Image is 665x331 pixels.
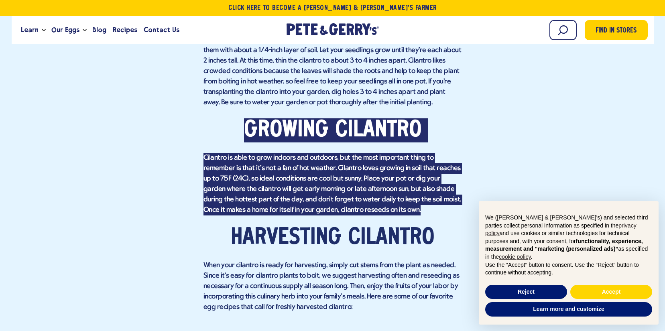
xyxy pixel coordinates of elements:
span: Contact Us [144,25,179,35]
span: Our Eggs [51,25,79,35]
span: Recipes [113,25,137,35]
a: Blog [89,19,110,41]
h2: Growing cilantro [203,118,462,142]
p: If growing cilantro indoors to start, drop the seeds in quality potting soil and cover them with ... [203,35,462,108]
input: Search [549,20,577,40]
p: Use the “Accept” button to consent. Use the “Reject” button to continue without accepting. [485,261,652,277]
h2: Harvesting cilantro [203,226,462,250]
span: Learn [21,25,39,35]
a: Contact Us [140,19,183,41]
button: Open the dropdown menu for Learn [42,29,46,32]
button: Learn more and customize [485,302,652,317]
a: cookie policy [499,254,531,260]
a: Learn [18,19,42,41]
p: We ([PERSON_NAME] & [PERSON_NAME]'s) and selected third parties collect personal information as s... [485,214,652,261]
a: Our Eggs [48,19,83,41]
button: Accept [570,285,652,299]
button: Open the dropdown menu for Our Eggs [83,29,87,32]
span: Blog [92,25,106,35]
a: Find in Stores [585,20,648,40]
p: When your cilantro is ready for harvesting, simply cut stems from the plant as needed. Since it's... [203,260,462,313]
a: Recipes [110,19,140,41]
p: Cilantro is able to grow indoors and outdoors, but the most important thing to remember is that i... [203,153,462,215]
span: Find in Stores [596,26,637,37]
button: Reject [485,285,567,299]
